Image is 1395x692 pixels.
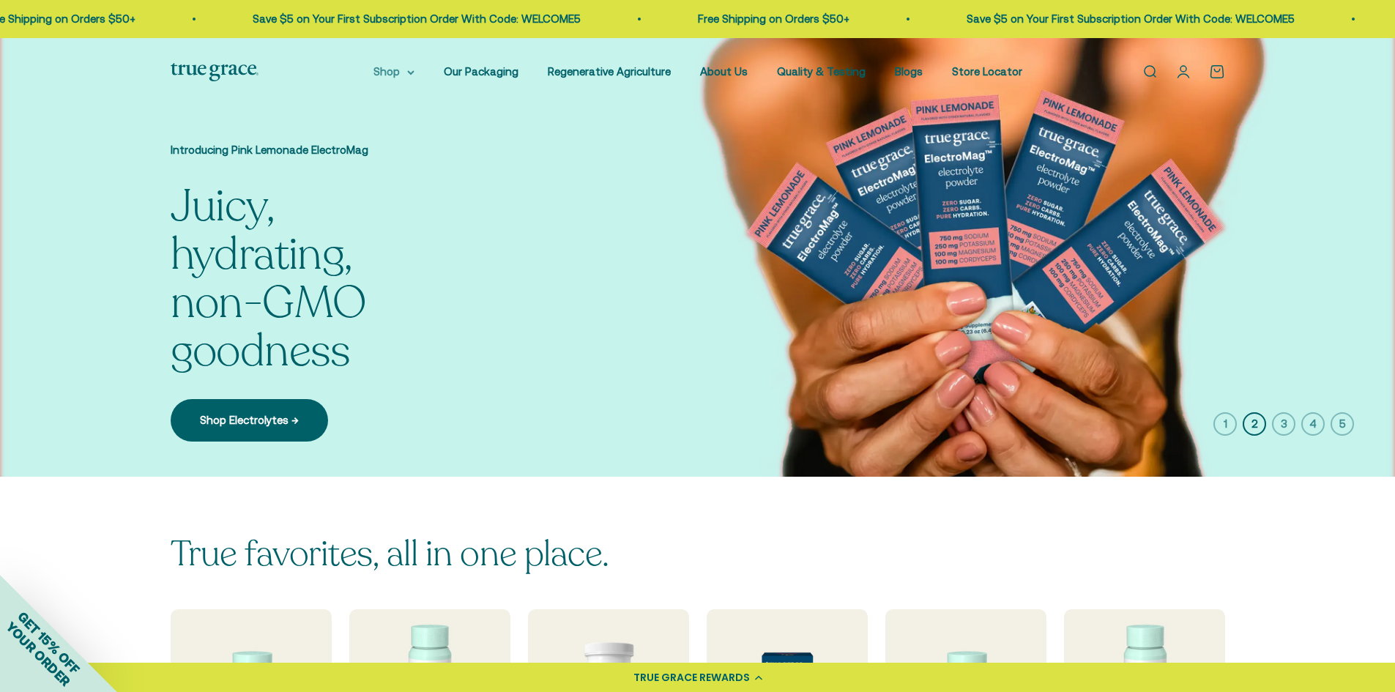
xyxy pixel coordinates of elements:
a: About Us [700,65,748,78]
a: Quality & Testing [777,65,866,78]
span: GET 15% OFF [15,609,83,677]
p: Save $5 on Your First Subscription Order With Code: WELCOME5 [899,10,1227,28]
button: 4 [1301,412,1325,436]
button: 5 [1331,412,1354,436]
split-lines: True favorites, all in one place. [171,530,609,578]
p: Introducing Pink Lemonade ElectroMag [171,141,464,159]
a: Free Shipping on Orders $50+ [630,12,781,25]
a: Shop Electrolytes → [171,399,328,442]
a: Our Packaging [444,65,518,78]
span: YOUR ORDER [3,619,73,689]
a: Regenerative Agriculture [548,65,671,78]
summary: Shop [373,63,414,81]
p: Save $5 on Your First Subscription Order With Code: WELCOME5 [185,10,513,28]
div: TRUE GRACE REWARDS [633,670,750,685]
button: 1 [1213,412,1237,436]
split-lines: Juicy, hydrating, non-GMO goodness [171,225,464,382]
button: 2 [1243,412,1266,436]
a: Store Locator [952,65,1022,78]
button: 3 [1272,412,1295,436]
a: Blogs [895,65,923,78]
